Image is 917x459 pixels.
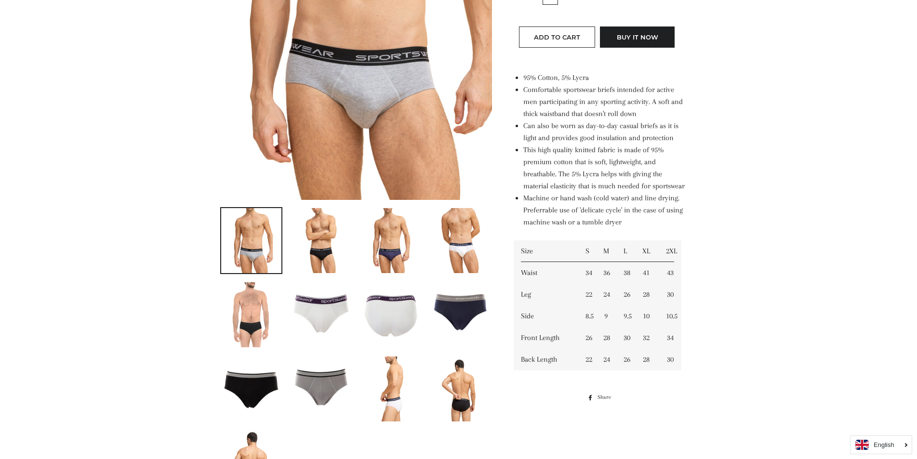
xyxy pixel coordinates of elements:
[659,327,681,349] td: 34
[596,305,616,327] td: 9
[659,305,681,327] td: 10.5
[616,349,634,370] td: 26
[523,144,685,192] li: This high quality knitted fabric is made of 95% premium cotton that is soft, lightweight, and bre...
[634,240,659,262] td: XL
[229,282,273,347] img: Load image into Gallery viewer, Men&#39;s Sportswear Briefs
[596,284,616,305] td: 24
[514,262,578,284] td: Waist
[514,349,578,370] td: Back Length
[616,262,634,284] td: 38
[523,192,685,228] li: Machine or hand wash (cold water) and line drying. Preferrable use of 'delicate cycle' in the cas...
[514,305,578,327] td: Side
[598,392,616,403] span: Share
[596,327,616,349] td: 28
[578,240,596,262] td: S
[659,240,681,262] td: 2XL
[659,284,681,305] td: 30
[578,262,596,284] td: 34
[291,282,351,343] img: Load image into Gallery viewer, Men&#39;s Sportswear Briefs
[596,240,616,262] td: M
[523,121,678,142] span: Can also be worn as day-to-day casual briefs as it is light and provides good insulation and prot...
[596,262,616,284] td: 36
[430,282,491,343] img: Load image into Gallery viewer, Men&#39;s Sportswear Briefs
[360,282,421,343] img: Load image into Gallery viewer, Men&#39;s Sportswear Briefs
[229,208,273,273] img: Load image into Gallery viewer, Men&#39;s Sportswear Briefs
[514,327,578,349] td: Front Length
[616,240,634,262] td: L
[659,349,681,370] td: 30
[874,442,894,448] i: English
[578,327,596,349] td: 26
[634,327,659,349] td: 32
[578,305,596,327] td: 8.5
[523,73,589,82] span: 95% Cotton, 5% Lycra
[534,33,580,41] span: Add to Cart
[578,349,596,370] td: 22
[600,26,675,48] button: Buy it now
[616,284,634,305] td: 26
[578,284,596,305] td: 22
[291,356,351,417] img: Load image into Gallery viewer, Men&#39;s Sportswear Briefs
[221,356,282,417] img: Load image into Gallery viewer, Men&#39;s Sportswear Briefs
[659,262,681,284] td: 43
[439,208,482,273] img: Load image into Gallery viewer, Men&#39;s Sportswear Briefs
[369,356,412,421] img: Load image into Gallery viewer, Men&#39;s Sportswear Briefs
[634,305,659,327] td: 10
[519,26,595,48] button: Add to Cart
[634,262,659,284] td: 41
[295,208,347,273] img: Load image into Gallery viewer, Men&#39;s Sportswear Briefs
[634,284,659,305] td: 28
[855,440,907,450] a: English
[523,85,683,118] span: Comfortable sportswear briefs intended for active men participating in any sporting activity. A s...
[616,327,634,349] td: 30
[514,284,578,305] td: Leg
[596,349,616,370] td: 24
[616,305,634,327] td: 9.5
[439,356,482,421] img: Load image into Gallery viewer, Men&#39;s Sportswear Briefs
[369,208,412,273] img: Load image into Gallery viewer, Men&#39;s Sportswear Briefs
[634,349,659,370] td: 28
[514,240,578,262] td: Size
